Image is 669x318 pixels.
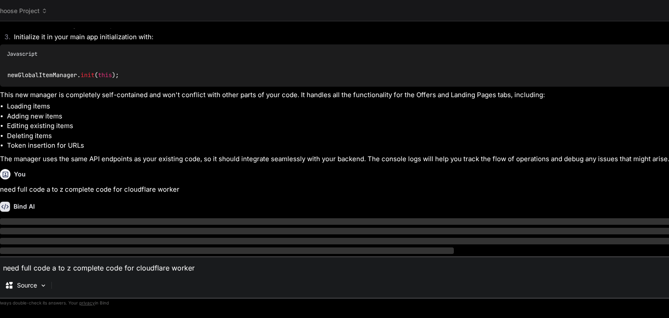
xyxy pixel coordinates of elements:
[40,282,47,289] img: Pick Models
[79,300,95,305] span: privacy
[81,71,95,79] span: init
[14,170,26,179] h6: You
[14,202,35,211] h6: Bind AI
[7,71,120,80] code: newGlobalItemManager. ( );
[17,281,37,290] p: Source
[7,51,37,58] span: Javascript
[98,71,112,79] span: this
